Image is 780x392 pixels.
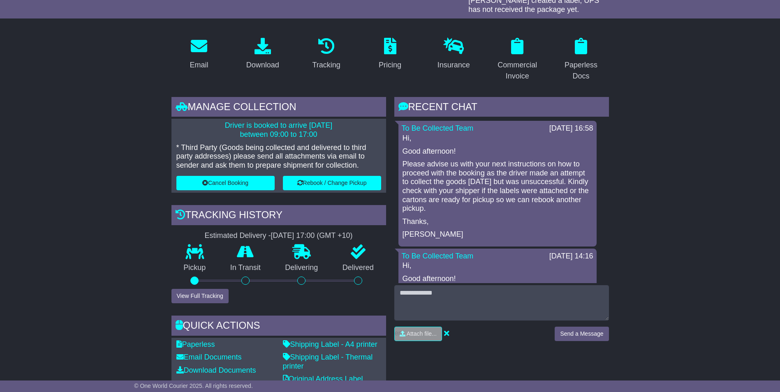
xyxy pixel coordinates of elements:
[171,263,218,272] p: Pickup
[307,35,345,74] a: Tracking
[176,340,215,348] a: Paperless
[403,147,593,156] p: Good afternoon!
[403,134,593,143] p: Hi,
[403,261,593,270] p: Hi,
[312,60,340,71] div: Tracking
[283,353,373,370] a: Shipping Label - Thermal printer
[283,340,377,348] a: Shipping Label - A4 printer
[171,289,229,303] button: View Full Tracking
[394,97,609,119] div: RECENT CHAT
[134,383,253,389] span: © One World Courier 2025. All rights reserved.
[171,205,386,227] div: Tracking history
[271,231,353,240] div: [DATE] 17:00 (GMT +10)
[273,263,331,272] p: Delivering
[555,327,609,341] button: Send a Message
[176,366,256,374] a: Download Documents
[190,60,208,71] div: Email
[432,35,475,74] a: Insurance
[218,263,273,272] p: In Transit
[171,316,386,338] div: Quick Actions
[553,35,609,85] a: Paperless Docs
[490,35,545,85] a: Commercial Invoice
[495,60,540,82] div: Commercial Invoice
[402,124,474,132] a: To Be Collected Team
[283,176,381,190] button: Rebook / Change Pickup
[549,124,593,133] div: [DATE] 16:58
[379,60,401,71] div: Pricing
[176,121,381,139] p: Driver is booked to arrive [DATE] between 09:00 to 17:00
[176,353,242,361] a: Email Documents
[403,160,593,213] p: Please advise us with your next instructions on how to proceed with the booking as the driver mad...
[402,252,474,260] a: To Be Collected Team
[403,217,593,226] p: Thanks,
[176,176,275,190] button: Cancel Booking
[171,231,386,240] div: Estimated Delivery -
[559,60,604,82] div: Paperless Docs
[176,143,381,170] p: * Third Party (Goods being collected and delivered to third party addresses) please send all atta...
[373,35,407,74] a: Pricing
[241,35,285,74] a: Download
[330,263,386,272] p: Delivered
[437,60,470,71] div: Insurance
[403,230,593,239] p: [PERSON_NAME]
[283,375,363,383] a: Original Address Label
[246,60,279,71] div: Download
[403,274,593,284] p: Good afternoon!
[549,252,593,261] div: [DATE] 14:16
[171,97,386,119] div: Manage collection
[184,35,213,74] a: Email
